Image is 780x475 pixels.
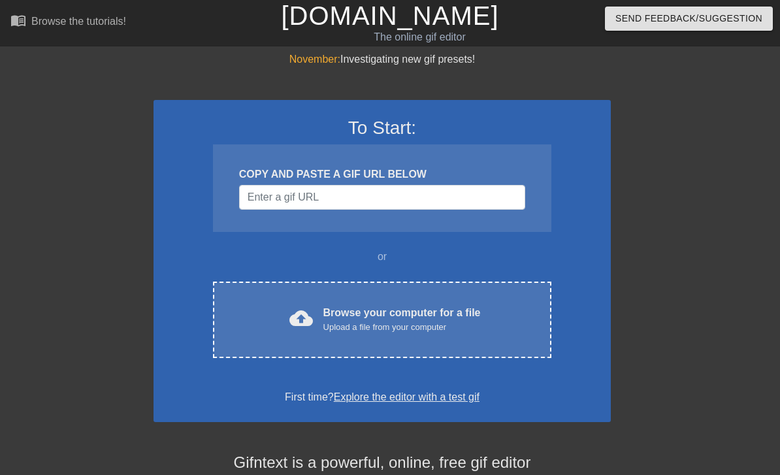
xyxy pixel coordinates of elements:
span: November: [289,54,340,65]
div: COPY AND PASTE A GIF URL BELOW [239,167,525,182]
div: Browse the tutorials! [31,16,126,27]
a: [DOMAIN_NAME] [281,1,498,30]
div: Upload a file from your computer [323,321,481,334]
a: Browse the tutorials! [10,12,126,33]
h4: Gifntext is a powerful, online, free gif editor [154,453,611,472]
div: Browse your computer for a file [323,305,481,334]
span: cloud_upload [289,306,313,330]
div: The online gif editor [267,29,573,45]
span: menu_book [10,12,26,28]
span: Send Feedback/Suggestion [615,10,762,27]
input: Username [239,185,525,210]
div: or [187,249,577,265]
button: Send Feedback/Suggestion [605,7,773,31]
h3: To Start: [171,117,594,139]
div: Investigating new gif presets! [154,52,611,67]
div: First time? [171,389,594,405]
a: Explore the editor with a test gif [334,391,479,402]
